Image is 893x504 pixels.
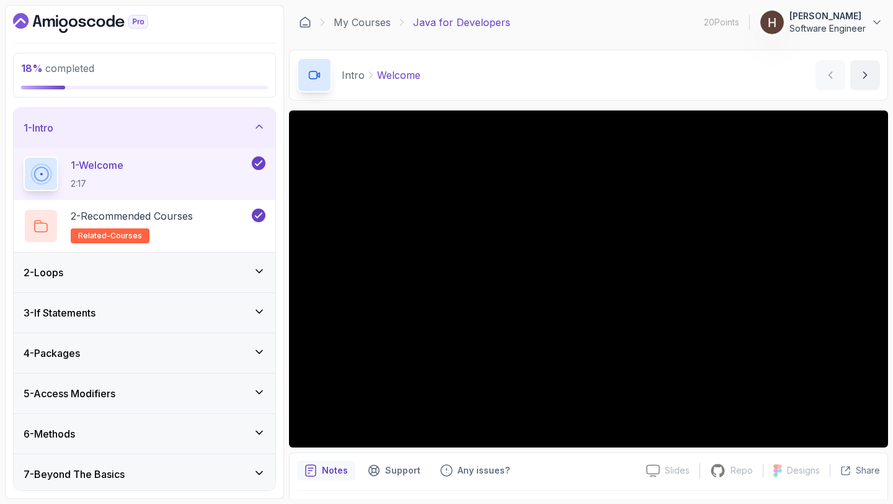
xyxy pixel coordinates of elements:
h3: 7 - Beyond The Basics [24,467,125,482]
button: next content [850,60,880,90]
button: Share [830,464,880,477]
a: Dashboard [299,16,311,29]
button: Feedback button [433,461,517,480]
button: 1-Welcome2:17 [24,156,265,191]
h3: 1 - Intro [24,120,53,135]
button: user profile image[PERSON_NAME]Software Engineer [760,10,883,35]
h3: 5 - Access Modifiers [24,386,115,401]
h3: 6 - Methods [24,426,75,441]
button: Support button [360,461,428,480]
p: 2 - Recommended Courses [71,209,193,223]
p: Notes [322,464,348,477]
p: Slides [665,464,690,477]
button: notes button [297,461,355,480]
h3: 4 - Packages [24,346,80,361]
button: 1-Intro [14,108,275,148]
iframe: chat widget [657,230,881,448]
p: Intro [342,68,365,83]
span: related-courses [78,231,142,241]
p: Welcome [377,68,420,83]
p: [PERSON_NAME] [789,10,866,22]
iframe: chat widget [841,454,881,492]
h3: 3 - If Statements [24,305,96,320]
button: 7-Beyond The Basics [14,454,275,494]
p: Repo [731,464,753,477]
img: user profile image [760,11,784,34]
p: Any issues? [458,464,510,477]
p: 2:17 [71,178,123,190]
h3: 2 - Loops [24,265,63,280]
p: Support [385,464,420,477]
p: Java for Developers [413,15,510,30]
p: Designs [787,464,820,477]
span: 18 % [21,62,43,74]
button: previous content [815,60,845,90]
button: 2-Loops [14,253,275,292]
button: 2-Recommended Coursesrelated-courses [24,209,265,243]
button: 5-Access Modifiers [14,374,275,413]
a: Dashboard [13,13,177,33]
a: My Courses [334,15,391,30]
p: 1 - Welcome [71,158,123,173]
button: 3-If Statements [14,293,275,333]
p: 20 Points [704,16,739,29]
span: completed [21,62,94,74]
p: Software Engineer [789,22,866,35]
button: 4-Packages [14,333,275,373]
button: 6-Methods [14,414,275,454]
